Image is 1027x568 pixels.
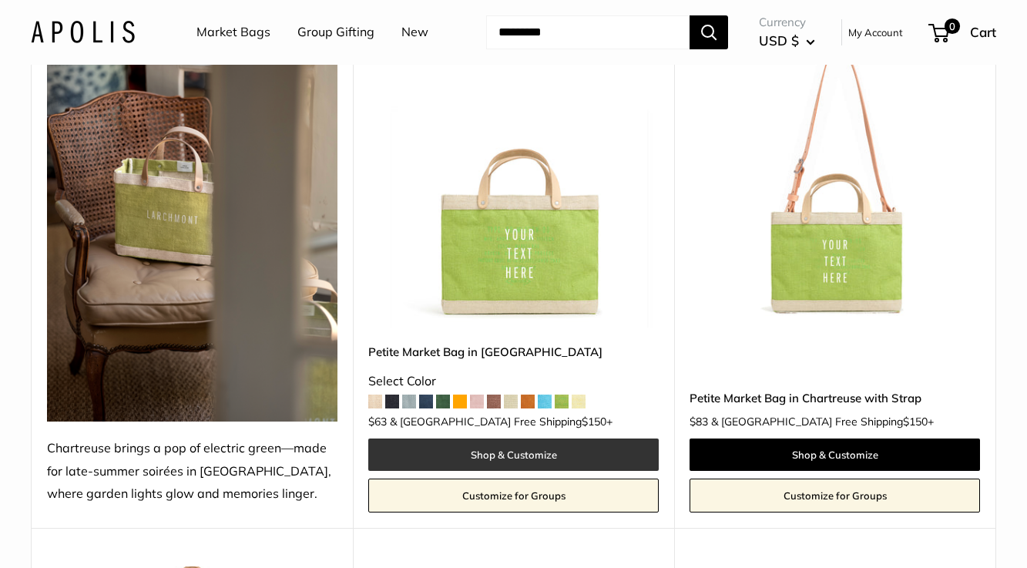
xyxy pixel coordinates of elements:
span: $63 [368,415,387,429]
a: Petite Market Bag in Chartreuse with StrapPetite Market Bag in Chartreuse with Strap [690,37,980,328]
span: $150 [903,415,928,429]
a: My Account [848,23,903,42]
img: Petite Market Bag in Chartreuse with Strap [690,37,980,328]
a: Customize for Groups [368,479,659,513]
img: Apolis [31,21,135,43]
span: Cart [970,24,996,40]
a: Customize for Groups [690,479,980,513]
img: Petite Market Bag in Chartreuse [368,37,659,328]
a: Group Gifting [297,21,374,44]
input: Search... [486,15,690,49]
img: Chartreuse brings a pop of electric green—made for late-summer soirées in Larchmont, where garden... [47,37,337,422]
button: USD $ [759,29,815,53]
a: Shop & Customize [690,439,980,471]
div: Chartreuse brings a pop of electric green—made for late-summer soirées in [GEOGRAPHIC_DATA], wher... [47,437,337,506]
span: Currency [759,12,815,33]
a: Petite Market Bag in Chartreuse with Strap [690,389,980,407]
a: New [401,21,428,44]
span: & [GEOGRAPHIC_DATA] Free Shipping + [711,416,934,427]
button: Search [690,15,728,49]
a: Petite Market Bag in ChartreusePetite Market Bag in Chartreuse [368,37,659,328]
span: $150 [582,415,606,429]
a: 0 Cart [930,20,996,45]
span: & [GEOGRAPHIC_DATA] Free Shipping + [390,416,613,427]
span: 0 [945,18,960,34]
a: Shop & Customize [368,439,659,471]
a: Market Bags [196,21,270,44]
span: USD $ [759,32,799,49]
a: Petite Market Bag in [GEOGRAPHIC_DATA] [368,343,659,361]
span: $83 [690,415,708,429]
div: Select Color [368,370,659,393]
